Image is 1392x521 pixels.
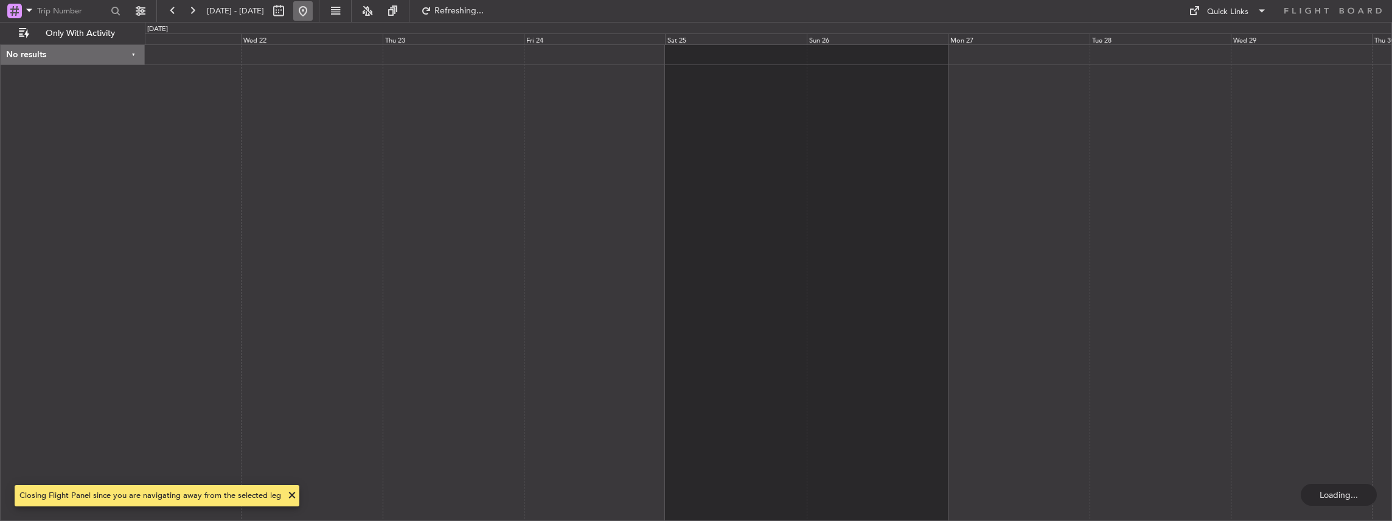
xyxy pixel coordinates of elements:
[524,33,665,44] div: Fri 24
[1231,33,1372,44] div: Wed 29
[665,33,806,44] div: Sat 25
[807,33,948,44] div: Sun 26
[19,490,281,502] div: Closing Flight Panel since you are navigating away from the selected leg
[416,1,489,21] button: Refreshing...
[241,33,382,44] div: Wed 22
[948,33,1089,44] div: Mon 27
[147,24,168,35] div: [DATE]
[1207,6,1248,18] div: Quick Links
[383,33,524,44] div: Thu 23
[37,2,107,20] input: Trip Number
[32,29,128,38] span: Only With Activity
[1183,1,1273,21] button: Quick Links
[13,24,132,43] button: Only With Activity
[1301,484,1377,506] div: Loading...
[207,5,264,16] span: [DATE] - [DATE]
[434,7,485,15] span: Refreshing...
[100,33,241,44] div: Tue 21
[1090,33,1231,44] div: Tue 28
